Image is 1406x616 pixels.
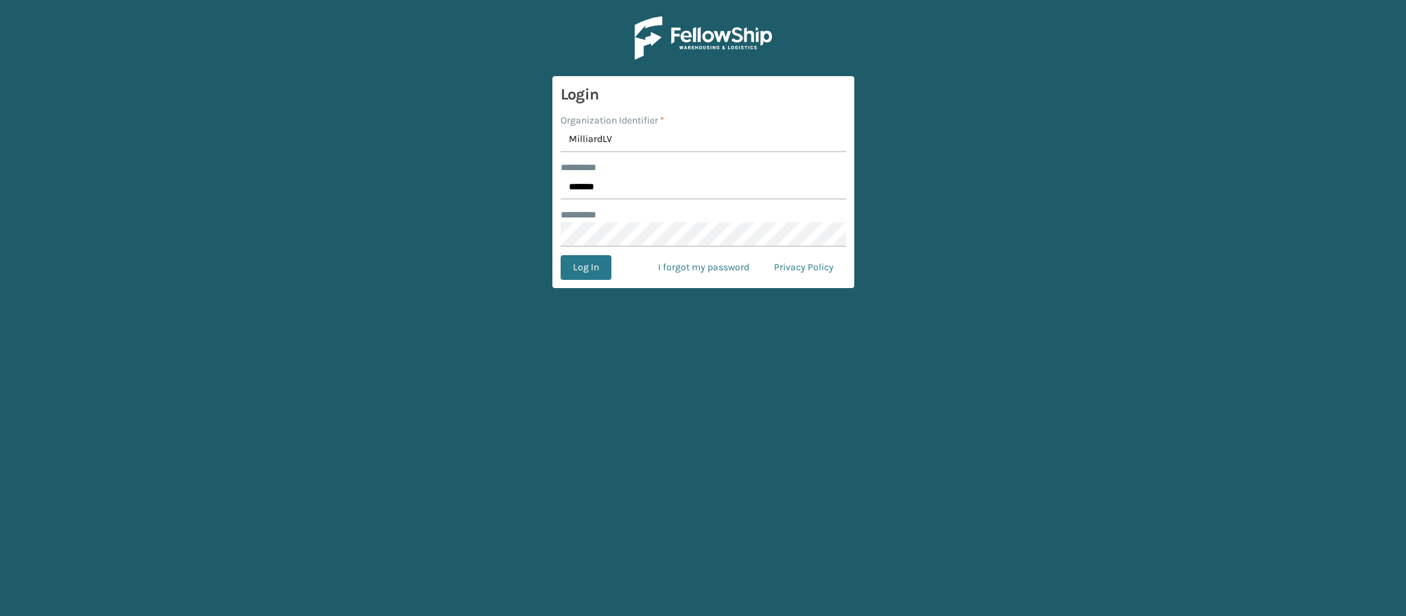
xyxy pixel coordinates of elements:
img: Logo [635,16,772,60]
h3: Login [561,84,846,105]
label: Organization Identifier [561,113,664,128]
a: I forgot my password [646,255,762,280]
a: Privacy Policy [762,255,846,280]
button: Log In [561,255,611,280]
